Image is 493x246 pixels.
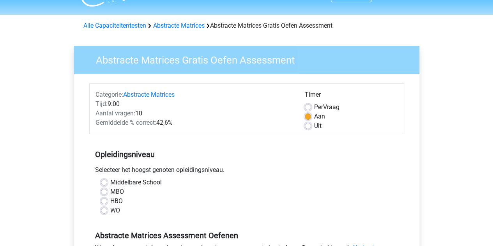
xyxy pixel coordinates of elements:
h3: Abstracte Matrices Gratis Oefen Assessment [87,51,413,66]
h5: Abstracte Matrices Assessment Oefenen [95,231,398,240]
span: Per [314,103,323,111]
label: Aan [314,112,325,121]
div: Abstracte Matrices Gratis Oefen Assessment [80,21,413,30]
div: 42,6% [90,118,299,127]
div: 10 [90,109,299,118]
div: Timer [305,90,398,103]
label: Middelbare School [110,178,162,187]
label: Vraag [314,103,339,112]
label: MBO [110,187,124,196]
label: HBO [110,196,123,206]
label: WO [110,206,120,215]
span: Categorie: [95,91,123,98]
div: Selecteer het hoogst genoten opleidingsniveau. [89,165,404,178]
a: Abstracte Matrices [153,22,205,29]
a: Alle Capaciteitentesten [83,22,146,29]
h5: Opleidingsniveau [95,147,398,162]
span: Gemiddelde % correct: [95,119,156,126]
span: Aantal vragen: [95,110,135,117]
label: Uit [314,121,322,131]
a: Abstracte Matrices [123,91,175,98]
div: 9:00 [90,99,299,109]
span: Tijd: [95,100,108,108]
